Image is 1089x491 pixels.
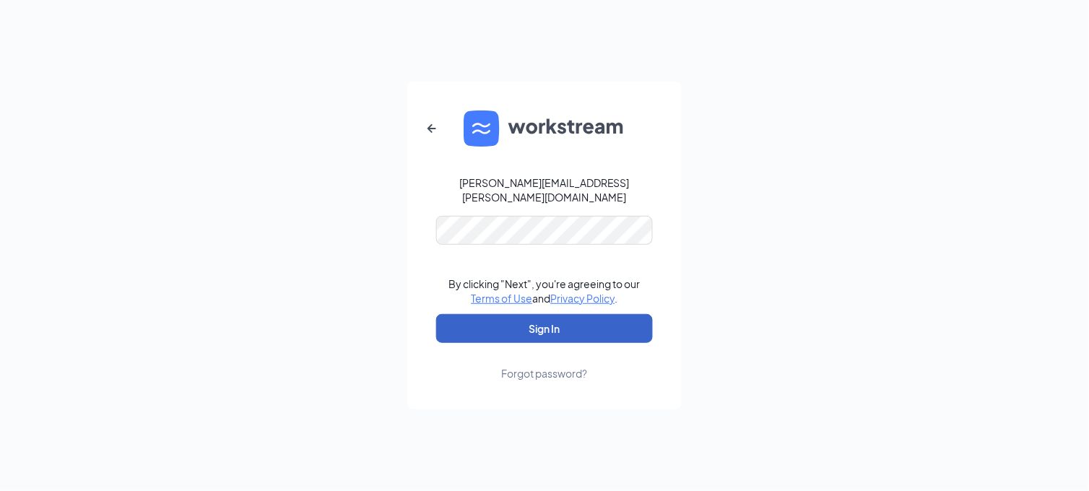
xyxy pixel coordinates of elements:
a: Forgot password? [502,343,588,381]
svg: ArrowLeftNew [423,120,441,137]
div: [PERSON_NAME][EMAIL_ADDRESS][PERSON_NAME][DOMAIN_NAME] [436,175,653,204]
div: By clicking "Next", you're agreeing to our and . [449,277,641,305]
button: Sign In [436,314,653,343]
div: Forgot password? [502,366,588,381]
button: ArrowLeftNew [415,111,449,146]
a: Terms of Use [472,292,533,305]
img: WS logo and Workstream text [464,110,625,147]
a: Privacy Policy [551,292,615,305]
